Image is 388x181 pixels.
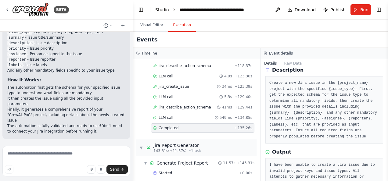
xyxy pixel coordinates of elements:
[235,105,252,110] span: + 129.44s
[272,66,304,74] h3: Description
[375,5,383,14] button: Show right sidebar
[7,35,25,41] code: summary
[7,57,27,62] code: reporter
[272,148,291,156] h3: Output
[159,105,211,110] span: jira_describe_action_schema
[54,6,69,13] div: BETA
[7,123,125,134] p: The automation is fully validated and ready to use! You'll need to connect your Jira integration ...
[5,165,13,174] button: Improve this prompt
[189,148,201,153] span: • 1 task
[7,51,125,57] li: - Person assigned to the issue
[7,68,125,73] li: And any other mandatory fields specific to your issue type
[153,142,201,148] div: Jira Report Generator
[235,115,252,120] span: + 134.85s
[7,57,125,62] li: - Issue reporter
[7,35,125,40] li: - Issue title/summary
[7,96,125,107] li: It then creates the issue using all the provided input parameters
[281,59,306,68] button: Raw Data
[7,29,125,35] li: - Dynamic (Story, Bug, Task, Epic, etc.)
[360,7,368,13] span: Run
[87,165,95,174] button: Upload files
[7,30,32,35] code: issue_type
[224,74,232,79] span: 4.9s
[237,161,254,165] span: + 143.31s
[7,77,41,82] strong: How It Works:
[155,7,169,12] a: Studio
[12,2,49,17] img: Logo
[235,84,252,89] span: + 123.39s
[222,105,232,110] span: 41ms
[295,7,316,13] span: Download
[7,107,125,123] li: Finally, it generates a comprehensive report of your "CrewAI_PoC" project, including details abou...
[153,148,186,153] span: 143.31s (+11.57s)
[330,7,346,13] span: Publish
[239,171,252,176] span: + 0.00s
[235,74,252,79] span: + 123.36s
[159,84,189,89] span: jira_create_issue
[106,165,128,174] button: Send
[97,165,105,174] button: Click to speak your automation idea
[155,7,248,13] nav: breadcrumb
[7,41,34,46] code: description
[269,80,379,140] pre: Create a new Jira issue in the {project_name} project with the specified {issue_type}. First, get...
[7,51,27,57] code: assignee
[321,4,348,15] button: Publish
[135,19,168,32] button: Visual Editor
[159,115,173,120] span: LLM call
[137,35,157,44] h2: Events
[269,51,293,56] h3: Event details
[139,145,143,150] span: ▼
[235,63,252,68] span: + 118.37s
[137,5,145,14] button: Hide left sidebar
[260,59,281,68] button: Details
[222,84,232,89] span: 34ms
[159,74,173,79] span: LLM call
[118,22,128,29] button: Start a new chat
[285,4,318,15] button: Download
[7,62,23,68] code: labels
[159,171,172,176] span: Started
[224,94,232,99] span: 5.3s
[168,19,196,32] button: Execution
[220,115,232,120] span: 549ms
[235,126,252,130] span: + 135.26s
[144,161,147,165] span: ▼
[223,161,235,165] span: 11.57s
[101,22,116,29] button: Switch to previous chat
[7,40,125,46] li: - Issue description
[7,62,125,68] li: - Issue labels
[156,160,208,166] span: Generate Project Report
[7,85,125,96] li: The automation first gets the schema for your specified issue type to understand what fields are ...
[110,167,119,172] span: Send
[159,63,211,68] span: jira_describe_action_schema
[7,46,125,51] li: - Issue priority
[350,4,371,15] button: Run
[159,126,178,130] span: Completed
[235,94,252,99] span: + 129.40s
[7,46,27,51] code: priority
[142,51,157,56] h3: Timeline
[159,94,173,99] span: LLM call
